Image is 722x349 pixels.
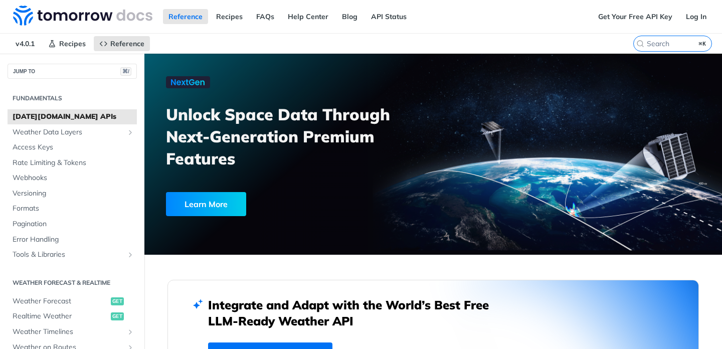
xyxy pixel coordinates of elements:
a: Access Keys [8,140,137,155]
span: Realtime Weather [13,311,108,321]
span: Error Handling [13,235,134,245]
a: Versioning [8,186,137,201]
a: Tools & LibrariesShow subpages for Tools & Libraries [8,247,137,262]
a: Reference [94,36,150,51]
a: Recipes [43,36,91,51]
span: Recipes [59,39,86,48]
span: Pagination [13,219,134,229]
a: Weather Data LayersShow subpages for Weather Data Layers [8,125,137,140]
a: Formats [8,201,137,216]
a: Reference [163,9,208,24]
a: API Status [366,9,412,24]
a: Help Center [282,9,334,24]
a: Learn More [166,192,389,216]
a: [DATE][DOMAIN_NAME] APIs [8,109,137,124]
a: Recipes [211,9,248,24]
a: Get Your Free API Key [593,9,678,24]
a: Webhooks [8,170,137,186]
span: Reference [110,39,144,48]
span: Formats [13,204,134,214]
span: Rate Limiting & Tokens [13,158,134,168]
span: Access Keys [13,142,134,152]
img: Tomorrow.io Weather API Docs [13,6,152,26]
span: Weather Data Layers [13,127,124,137]
button: Show subpages for Tools & Libraries [126,251,134,259]
svg: Search [636,40,644,48]
span: get [111,312,124,320]
kbd: ⌘K [696,39,709,49]
span: Versioning [13,189,134,199]
a: Weather TimelinesShow subpages for Weather Timelines [8,324,137,339]
button: JUMP TO⌘/ [8,64,137,79]
span: Tools & Libraries [13,250,124,260]
a: Weather Forecastget [8,294,137,309]
a: Error Handling [8,232,137,247]
a: Blog [336,9,363,24]
h2: Fundamentals [8,94,137,103]
button: Show subpages for Weather Timelines [126,328,134,336]
a: Log In [680,9,712,24]
a: FAQs [251,9,280,24]
a: Rate Limiting & Tokens [8,155,137,170]
a: Pagination [8,217,137,232]
h2: Integrate and Adapt with the World’s Best Free LLM-Ready Weather API [208,297,504,329]
h2: Weather Forecast & realtime [8,278,137,287]
h3: Unlock Space Data Through Next-Generation Premium Features [166,103,444,169]
span: [DATE][DOMAIN_NAME] APIs [13,112,134,122]
img: NextGen [166,76,210,88]
span: get [111,297,124,305]
span: Weather Forecast [13,296,108,306]
span: v4.0.1 [10,36,40,51]
span: ⌘/ [120,67,131,76]
a: Realtime Weatherget [8,309,137,324]
div: Learn More [166,192,246,216]
span: Weather Timelines [13,327,124,337]
span: Webhooks [13,173,134,183]
button: Show subpages for Weather Data Layers [126,128,134,136]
